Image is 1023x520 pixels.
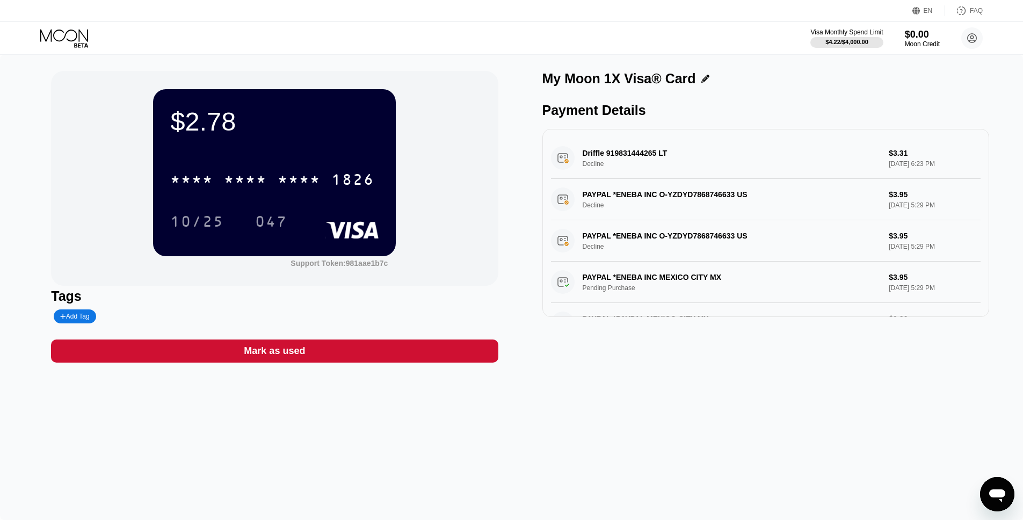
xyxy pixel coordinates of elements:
div: 047 [255,214,287,232]
div: 10/25 [162,208,232,235]
div: Moon Credit [905,40,940,48]
div: 1826 [331,172,374,190]
div: Mark as used [244,345,305,357]
div: FAQ [945,5,983,16]
div: Visa Monthly Spend Limit$4.22/$4,000.00 [810,28,883,48]
div: 10/25 [170,214,224,232]
div: EN [924,7,933,15]
div: Add Tag [60,313,89,320]
div: $0.00 [905,29,940,40]
div: 047 [247,208,295,235]
div: Support Token: 981aae1b7c [291,259,388,268]
div: Tags [51,288,498,304]
div: $4.22 / $4,000.00 [825,39,868,45]
div: Support Token:981aae1b7c [291,259,388,268]
div: My Moon 1X Visa® Card [542,71,696,86]
div: $2.78 [170,106,379,136]
div: Add Tag [54,309,96,323]
div: Mark as used [51,340,498,363]
iframe: Button to launch messaging window [980,477,1014,511]
div: Payment Details [542,103,989,118]
div: EN [912,5,945,16]
div: $0.00Moon Credit [905,29,940,48]
div: Visa Monthly Spend Limit [810,28,883,36]
div: FAQ [970,7,983,15]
